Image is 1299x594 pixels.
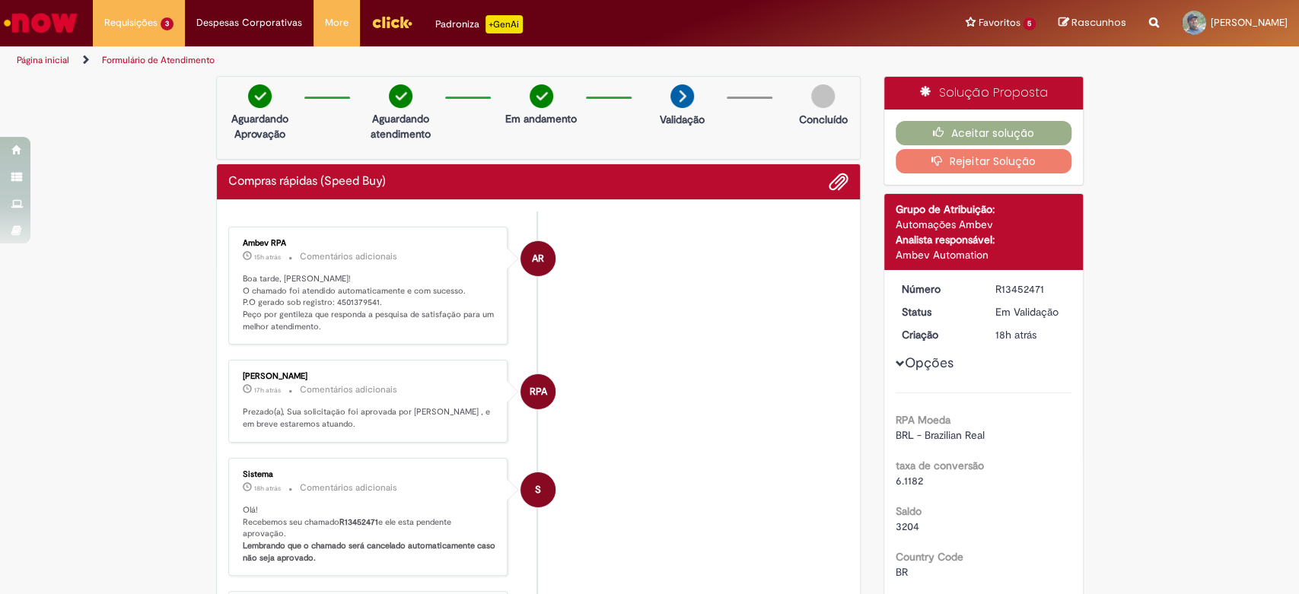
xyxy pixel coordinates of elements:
[798,112,847,127] p: Concluído
[254,484,281,493] time: 27/08/2025 13:37:25
[300,383,397,396] small: Comentários adicionais
[896,550,963,564] b: Country Code
[254,386,281,395] time: 27/08/2025 15:00:30
[890,304,984,319] dt: Status
[371,11,412,33] img: click_logo_yellow_360x200.png
[995,304,1066,319] div: Em Validação
[1059,16,1126,30] a: Rascunhos
[2,8,80,38] img: ServiceNow
[243,273,496,333] p: Boa tarde, [PERSON_NAME]! O chamado foi atendido automaticamente e com sucesso. P.O gerado sob re...
[660,112,705,127] p: Validação
[435,15,523,33] div: Padroniza
[196,15,302,30] span: Despesas Corporativas
[896,149,1071,173] button: Rejeitar Solução
[535,472,541,508] span: S
[532,240,544,277] span: AR
[223,111,297,141] p: Aguardando Aprovação
[254,484,281,493] span: 18h atrás
[896,565,908,579] span: BR
[1071,15,1126,30] span: Rascunhos
[505,111,577,126] p: Em andamento
[530,84,553,108] img: check-circle-green.png
[530,373,547,410] span: RPA
[884,77,1083,110] div: Solução Proposta
[896,428,985,442] span: BRL - Brazilian Real
[1023,17,1036,30] span: 5
[896,247,1071,262] div: Ambev Automation
[228,175,386,189] h2: Compras rápidas (Speed Buy) Histórico de tíquete
[254,386,281,395] span: 17h atrás
[896,474,923,488] span: 6.1182
[364,111,438,141] p: Aguardando atendimento
[243,239,496,248] div: Ambev RPA
[11,46,855,75] ul: Trilhas de página
[811,84,835,108] img: img-circle-grey.png
[248,84,272,108] img: check-circle-green.png
[896,413,950,427] b: RPA Moeda
[254,253,281,262] time: 27/08/2025 16:11:49
[890,327,984,342] dt: Criação
[896,504,922,518] b: Saldo
[896,202,1071,217] div: Grupo de Atribuição:
[995,327,1066,342] div: 27/08/2025 13:37:13
[521,472,556,507] div: System
[896,519,919,533] span: 3204
[325,15,349,30] span: More
[243,504,496,564] p: Olá! Recebemos seu chamado e ele esta pendente aprovação.
[896,232,1071,247] div: Analista responsável:
[243,470,496,479] div: Sistema
[243,372,496,381] div: [PERSON_NAME]
[995,281,1066,297] div: R13452471
[978,15,1020,30] span: Favoritos
[243,406,496,430] p: Prezado(a), Sua solicitação foi aprovada por [PERSON_NAME] , e em breve estaremos atuando.
[995,328,1036,341] time: 27/08/2025 13:37:13
[389,84,412,108] img: check-circle-green.png
[890,281,984,297] dt: Número
[17,54,69,66] a: Página inicial
[339,516,378,528] b: R13452471
[521,374,556,409] div: Roberto Pinto Altmann
[300,481,397,494] small: Comentários adicionais
[670,84,694,108] img: arrow-next.png
[521,241,556,276] div: Ambev RPA
[161,17,174,30] span: 3
[102,54,215,66] a: Formulário de Atendimento
[829,172,848,192] button: Adicionar anexos
[254,253,281,262] span: 15h atrás
[243,540,498,564] b: Lembrando que o chamado será cancelado automaticamente caso não seja aprovado.
[896,459,984,472] b: taxa de conversão
[300,250,397,263] small: Comentários adicionais
[104,15,158,30] span: Requisições
[486,15,523,33] p: +GenAi
[1211,16,1288,29] span: [PERSON_NAME]
[896,121,1071,145] button: Aceitar solução
[995,328,1036,341] span: 18h atrás
[896,217,1071,232] div: Automações Ambev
